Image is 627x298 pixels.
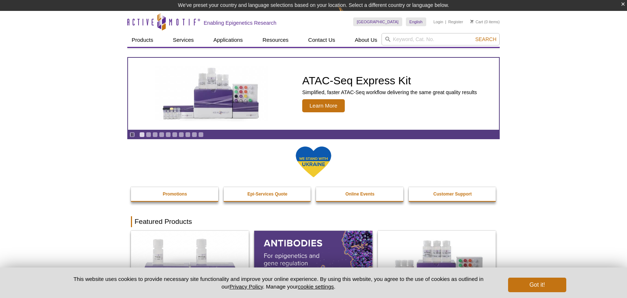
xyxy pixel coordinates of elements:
[61,275,496,290] p: This website uses cookies to provide necessary site functionality and improve your online experie...
[508,278,566,292] button: Got it!
[172,132,177,137] a: Go to slide 6
[127,33,157,47] a: Products
[163,192,187,197] strong: Promotions
[229,283,263,290] a: Privacy Policy
[382,33,500,45] input: Keyword, Cat. No.
[128,58,499,130] article: ATAC-Seq Express Kit
[198,132,204,137] a: Go to slide 10
[316,187,404,201] a: Online Events
[445,17,446,26] li: |
[152,132,158,137] a: Go to slide 3
[409,187,497,201] a: Customer Support
[351,33,382,47] a: About Us
[475,36,496,42] span: Search
[448,19,463,24] a: Register
[247,192,287,197] strong: Epi-Services Quote
[179,132,184,137] a: Go to slide 7
[338,5,358,23] img: Change Here
[159,132,164,137] a: Go to slide 4
[146,132,151,137] a: Go to slide 2
[434,192,472,197] strong: Customer Support
[298,283,334,290] button: cookie settings
[209,33,247,47] a: Applications
[470,20,474,23] img: Your Cart
[302,75,477,86] h2: ATAC-Seq Express Kit
[185,132,191,137] a: Go to slide 8
[129,132,135,137] a: Toggle autoplay
[224,187,312,201] a: Epi-Services Quote
[434,19,443,24] a: Login
[353,17,402,26] a: [GEOGRAPHIC_DATA]
[470,17,500,26] li: (0 items)
[139,132,145,137] a: Go to slide 1
[168,33,198,47] a: Services
[152,66,272,121] img: ATAC-Seq Express Kit
[302,99,345,112] span: Learn More
[131,187,219,201] a: Promotions
[192,132,197,137] a: Go to slide 9
[406,17,426,26] a: English
[165,132,171,137] a: Go to slide 5
[302,89,477,96] p: Simplified, faster ATAC-Seq workflow delivering the same great quality results
[304,33,339,47] a: Contact Us
[258,33,293,47] a: Resources
[470,19,483,24] a: Cart
[128,58,499,130] a: ATAC-Seq Express Kit ATAC-Seq Express Kit Simplified, faster ATAC-Seq workflow delivering the sam...
[295,146,332,178] img: We Stand With Ukraine
[131,216,496,227] h2: Featured Products
[473,36,499,43] button: Search
[204,20,276,26] h2: Enabling Epigenetics Research
[346,192,375,197] strong: Online Events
